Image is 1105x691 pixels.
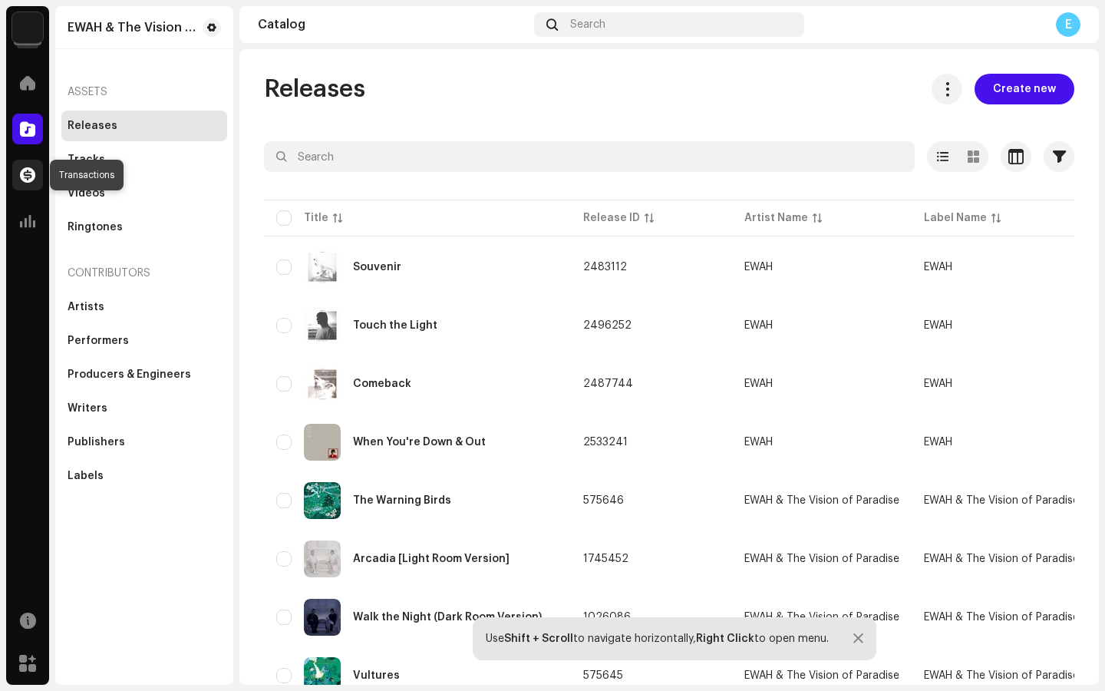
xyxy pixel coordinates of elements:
div: EWAH [744,437,773,448]
span: Create new [993,74,1056,104]
img: d251af5a-69ad-4f58-b3d9-d3b0e06c861b [304,307,341,344]
span: EWAH & The Vision of Paradise [924,612,1079,623]
div: Writers [68,402,107,415]
div: EWAH & The Vision of Paradise [744,554,899,564]
div: Artist Name [744,210,808,226]
div: Videos [68,187,105,200]
span: EWAH [744,437,899,448]
div: Walk the Night (Dark Room Version) [353,612,542,623]
re-m-nav-item: Releases [61,111,227,141]
img: 9bfb9cc1-fd0d-4d48-bff5-8cad24db4f79 [304,541,341,577]
span: EWAH [924,437,952,448]
div: Catalog [258,18,528,31]
span: 2496252 [583,320,632,331]
span: 575645 [583,670,623,681]
re-m-nav-item: Writers [61,393,227,424]
re-a-nav-header: Contributors [61,255,227,292]
span: Search [570,18,605,31]
div: EWAH [744,379,773,389]
div: Labels [68,470,104,482]
div: Touch the Light [353,320,437,331]
span: EWAH [924,379,952,389]
div: Releases [68,120,117,132]
div: Souvenir [353,262,401,273]
div: Ringtones [68,221,123,233]
div: Performers [68,335,129,347]
span: EWAH [924,262,952,273]
img: 94274406-204c-4938-a6f0-cf4ce03884ec [304,249,341,286]
div: Label Name [924,210,987,226]
re-m-nav-item: Artists [61,292,227,322]
span: EWAH [744,262,899,273]
img: 453f334c-f748-4872-8c54-119385e0a782 [12,12,43,43]
span: 1745452 [583,554,628,564]
span: 2483112 [583,262,627,273]
re-m-nav-item: Videos [61,178,227,209]
span: 1026086 [583,612,631,623]
span: EWAH [744,320,899,331]
span: EWAH & The Vision of Paradise [924,495,1079,506]
div: Producers & Engineers [68,369,191,381]
re-m-nav-item: Publishers [61,427,227,458]
div: Comeback [353,379,411,389]
div: Release ID [583,210,640,226]
img: 7c71f9f4-1c4b-470c-a898-54afebe76a28 [304,599,341,636]
div: EWAH [744,320,773,331]
re-m-nav-item: Performers [61,326,227,356]
img: d7cf70b8-9e8d-4c61-9c1f-a3f23646f214 [304,365,341,402]
span: EWAH & The Vision of Paradise [924,554,1079,564]
div: EWAH & The Vision of Paradise [744,612,899,623]
re-m-nav-item: Ringtones [61,212,227,243]
img: a8b4323e-a546-498a-ace7-2f48195bc627 [304,424,341,461]
div: EWAH & The Vision of Paradise [744,670,899,681]
div: Artists [68,301,104,313]
re-m-nav-item: Producers & Engineers [61,359,227,390]
button: Create new [975,74,1074,104]
div: EWAH [744,262,773,273]
div: The Warning Birds [353,495,451,506]
re-a-nav-header: Assets [61,74,227,111]
re-m-nav-item: Tracks [61,144,227,175]
div: Arcadia [Light Room Version] [353,554,510,564]
re-m-nav-item: Labels [61,461,227,491]
span: 2487744 [583,379,633,389]
span: EWAH [924,320,952,331]
input: Search [264,141,915,172]
div: EWAH & The Vision of Paradise [68,21,196,34]
div: Title [304,210,328,226]
div: EWAH & The Vision of Paradise [744,495,899,506]
strong: Right Click [696,633,754,644]
img: 6a68e4e3-ee51-49ed-9012-9b0d644736b9 [304,482,341,519]
span: 2533241 [583,437,628,448]
div: Tracks [68,154,105,166]
div: Vultures [353,670,400,681]
div: Publishers [68,436,125,448]
span: EWAH & The Vision of Paradise [924,670,1079,681]
span: Releases [264,74,365,104]
span: 575646 [583,495,624,506]
strong: Shift + Scroll [504,633,573,644]
span: EWAH [744,379,899,389]
div: When You're Down & Out [353,437,486,448]
div: Use to navigate horizontally, to open menu. [486,633,829,645]
div: E [1056,12,1080,37]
